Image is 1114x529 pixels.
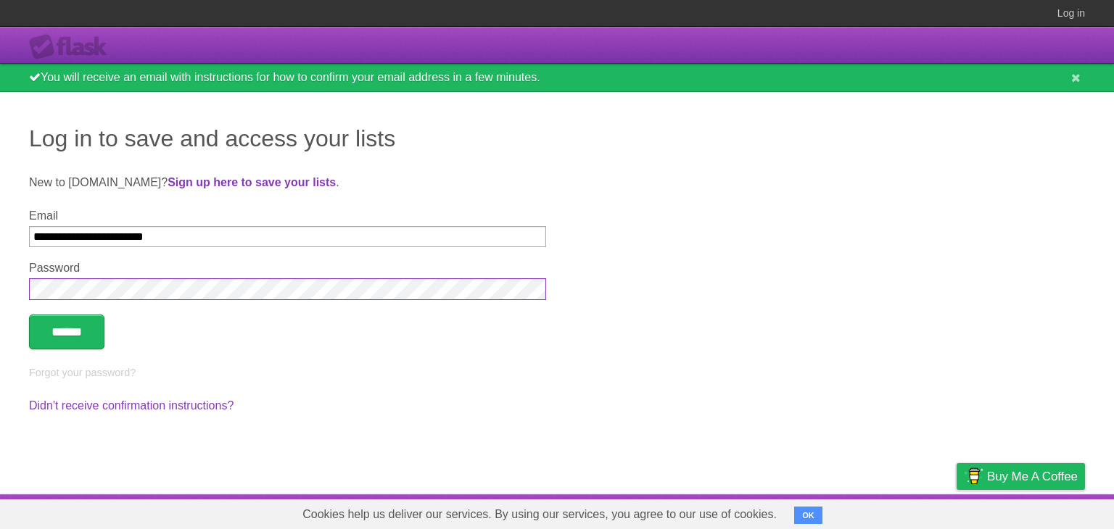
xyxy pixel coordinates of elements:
button: OK [794,507,822,524]
a: Forgot your password? [29,367,136,378]
span: Cookies help us deliver our services. By using our services, you agree to our use of cookies. [288,500,791,529]
a: Suggest a feature [994,498,1085,525]
a: About [764,498,794,525]
label: Password [29,262,546,275]
p: New to [DOMAIN_NAME]? . [29,174,1085,191]
label: Email [29,209,546,222]
a: Didn't receive confirmation instructions? [29,399,234,412]
a: Terms [888,498,920,525]
div: Flask [29,34,116,60]
span: Buy me a coffee [987,464,1078,489]
h1: Log in to save and access your lists [29,121,1085,156]
a: Developers [812,498,870,525]
img: Buy me a coffee [964,464,983,488]
a: Privacy [938,498,975,525]
a: Buy me a coffee [957,463,1085,490]
a: Sign up here to save your lists [168,176,336,188]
